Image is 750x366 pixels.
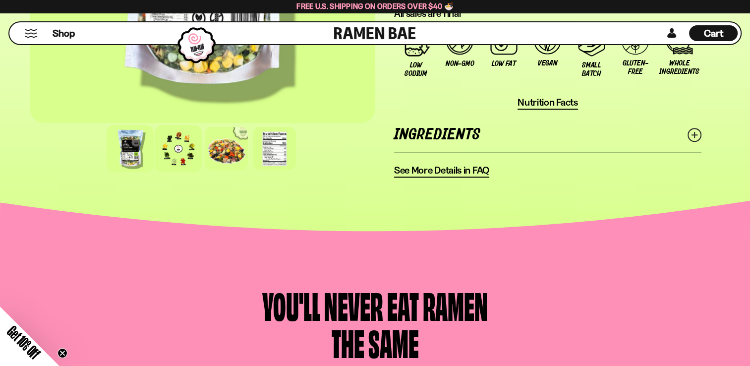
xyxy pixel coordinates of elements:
[704,27,723,39] span: Cart
[575,61,609,78] span: Small Batch
[446,60,474,68] span: Non-GMO
[4,323,43,362] span: Get 10% Off
[394,164,489,178] a: See More Details in FAQ
[262,287,320,324] div: You'll
[53,25,75,41] a: Shop
[387,287,419,324] div: Eat
[399,61,433,78] span: Low Sodium
[394,118,701,152] a: Ingredients
[53,27,75,40] span: Shop
[689,22,738,44] div: Cart
[538,59,557,67] span: Vegan
[24,29,38,38] button: Mobile Menu Trigger
[394,164,489,177] span: See More Details in FAQ
[324,287,383,324] div: Never
[518,96,578,110] button: Nutrition Facts
[492,60,516,68] span: Low Fat
[659,59,699,76] span: Whole Ingredients
[368,324,419,361] div: Same
[58,348,67,358] button: Close teaser
[423,287,488,324] div: Ramen
[296,1,454,11] span: Free U.S. Shipping on Orders over $40 🍜
[332,324,364,361] div: the
[518,96,578,109] span: Nutrition Facts
[619,59,653,76] span: Gluten-free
